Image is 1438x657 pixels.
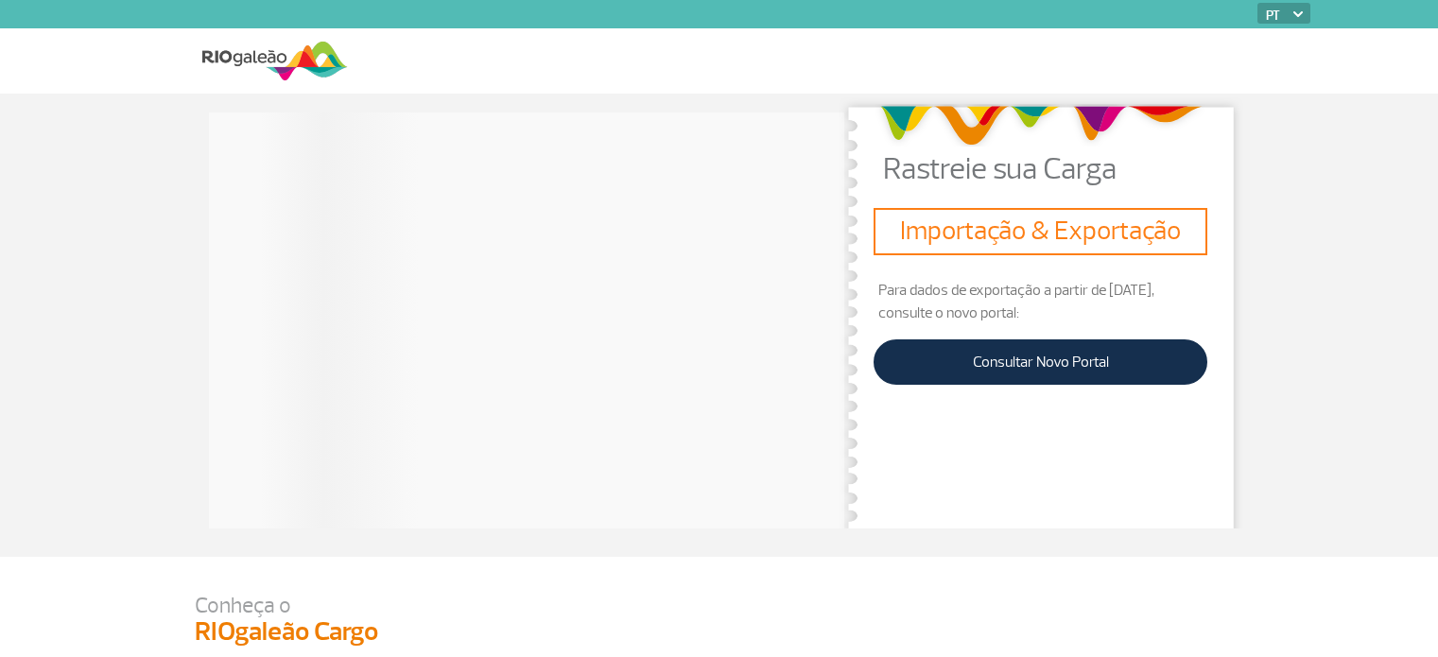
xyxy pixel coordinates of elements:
[881,216,1200,248] h3: Importação & Exportação
[883,154,1244,184] p: Rastreie sua Carga
[195,616,1244,648] h3: RIOgaleão Cargo
[873,96,1208,154] img: grafismo
[195,595,1244,616] p: Conheça o
[874,339,1207,385] a: Consultar Novo Portal
[874,279,1207,324] p: Para dados de exportação a partir de [DATE], consulte o novo portal:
